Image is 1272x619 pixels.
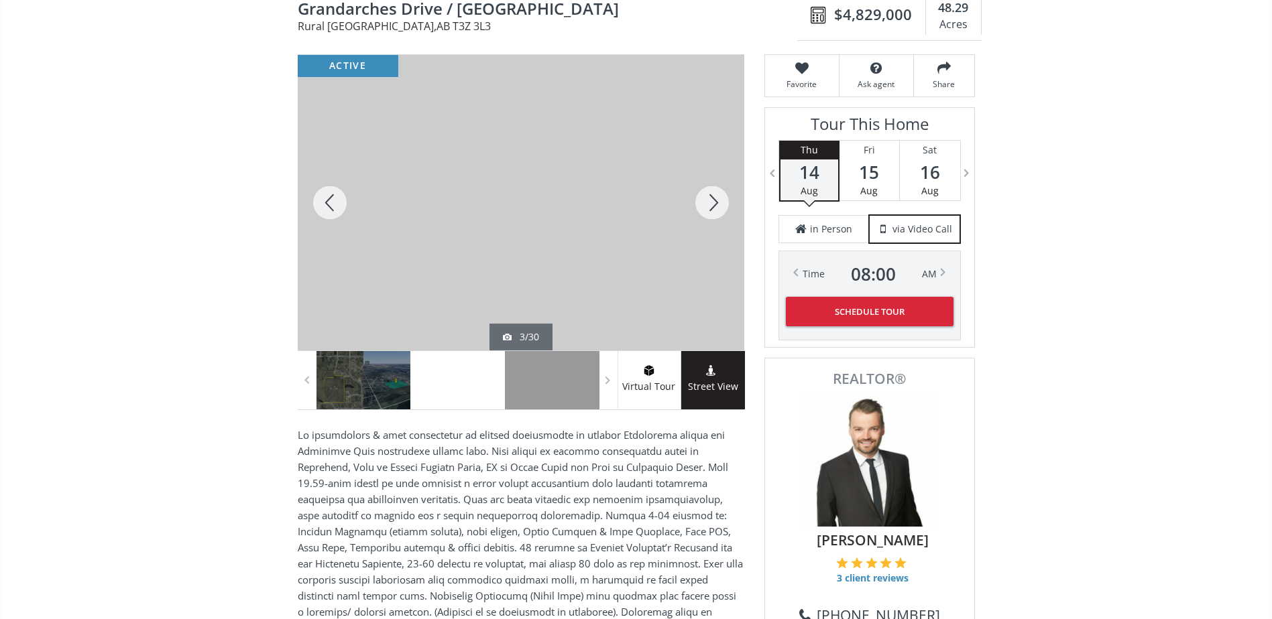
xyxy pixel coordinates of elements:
[618,351,681,409] a: virtual tour iconVirtual Tour
[894,557,907,569] img: 5 of 5 stars
[780,141,838,159] div: Thu
[810,222,852,236] span: in Person
[778,115,961,140] h3: Tour This Home
[880,557,892,569] img: 4 of 5 stars
[642,365,656,376] img: virtual tour icon
[803,393,937,527] img: Photo of Tyler Remington
[933,15,974,35] div: Acres
[780,163,838,182] span: 14
[866,557,878,569] img: 3 of 5 stars
[900,141,960,159] div: Sat
[772,78,832,90] span: Favorite
[681,379,745,395] span: Street View
[851,557,863,569] img: 2 of 5 stars
[803,265,937,283] div: Time AM
[921,78,968,90] span: Share
[298,55,398,77] div: active
[786,297,953,326] button: Schedule Tour
[834,4,912,25] span: $4,829,000
[298,21,805,31] span: Rural [GEOGRAPHIC_DATA] , AB T3Z 3L3
[840,141,899,159] div: Fri
[900,163,960,182] span: 16
[618,379,681,395] span: Virtual Tour
[840,163,899,182] span: 15
[503,330,539,344] div: 3/30
[860,184,878,197] span: Aug
[846,78,907,90] span: Ask agent
[801,184,818,197] span: Aug
[836,557,848,569] img: 1 of 5 stars
[921,184,939,197] span: Aug
[780,372,960,386] span: REALTOR®
[851,265,896,283] span: 08 : 00
[892,222,952,236] span: via Video Call
[787,530,960,550] span: [PERSON_NAME]
[298,55,744,350] div: Grandarches Drive / Chinook Arch Lane Rural Rocky View County, AB T3Z 3L3 - Photo 3 of 30
[836,571,909,585] span: 3 client reviews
